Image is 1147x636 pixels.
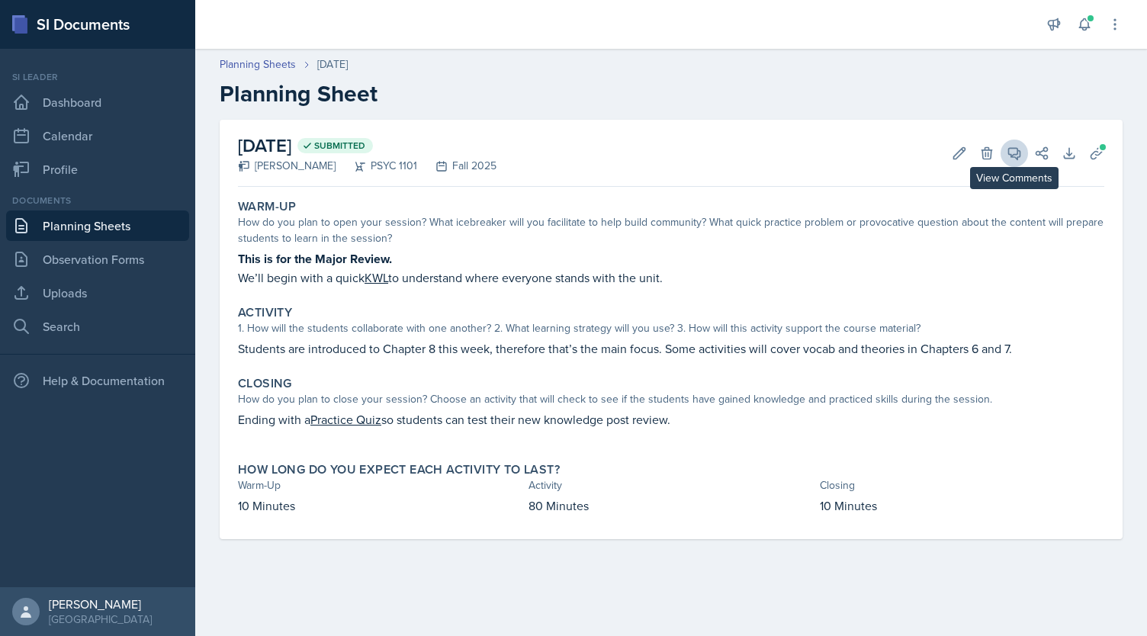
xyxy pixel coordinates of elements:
[1001,140,1028,167] button: View Comments
[238,477,522,493] div: Warm-Up
[238,462,560,477] label: How long do you expect each activity to last?
[6,244,189,275] a: Observation Forms
[529,477,813,493] div: Activity
[6,154,189,185] a: Profile
[238,158,336,174] div: [PERSON_NAME]
[314,140,365,152] span: Submitted
[6,365,189,396] div: Help & Documentation
[49,596,152,612] div: [PERSON_NAME]
[529,496,813,515] p: 80 Minutes
[238,268,1104,287] p: We’ll begin with a quick to understand where everyone stands with the unit.
[238,305,292,320] label: Activity
[6,278,189,308] a: Uploads
[220,80,1123,108] h2: Planning Sheet
[336,158,417,174] div: PSYC 1101
[310,411,381,428] u: Practice Quiz
[820,496,1104,515] p: 10 Minutes
[238,132,496,159] h2: [DATE]
[365,269,388,286] u: KWL
[238,376,292,391] label: Closing
[238,339,1104,358] p: Students are introduced to Chapter 8 this week, therefore that’s the main focus. Some activities ...
[6,87,189,117] a: Dashboard
[238,410,1104,429] p: Ending with a so students can test their new knowledge post review.
[6,70,189,84] div: Si leader
[317,56,348,72] div: [DATE]
[238,391,1104,407] div: How do you plan to close your session? Choose an activity that will check to see if the students ...
[417,158,496,174] div: Fall 2025
[6,311,189,342] a: Search
[238,496,522,515] p: 10 Minutes
[6,120,189,151] a: Calendar
[820,477,1104,493] div: Closing
[238,320,1104,336] div: 1. How will the students collaborate with one another? 2. What learning strategy will you use? 3....
[238,214,1104,246] div: How do you plan to open your session? What icebreaker will you facilitate to help build community...
[220,56,296,72] a: Planning Sheets
[6,210,189,241] a: Planning Sheets
[238,250,392,268] strong: This is for the Major Review.
[238,199,297,214] label: Warm-Up
[6,194,189,207] div: Documents
[49,612,152,627] div: [GEOGRAPHIC_DATA]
